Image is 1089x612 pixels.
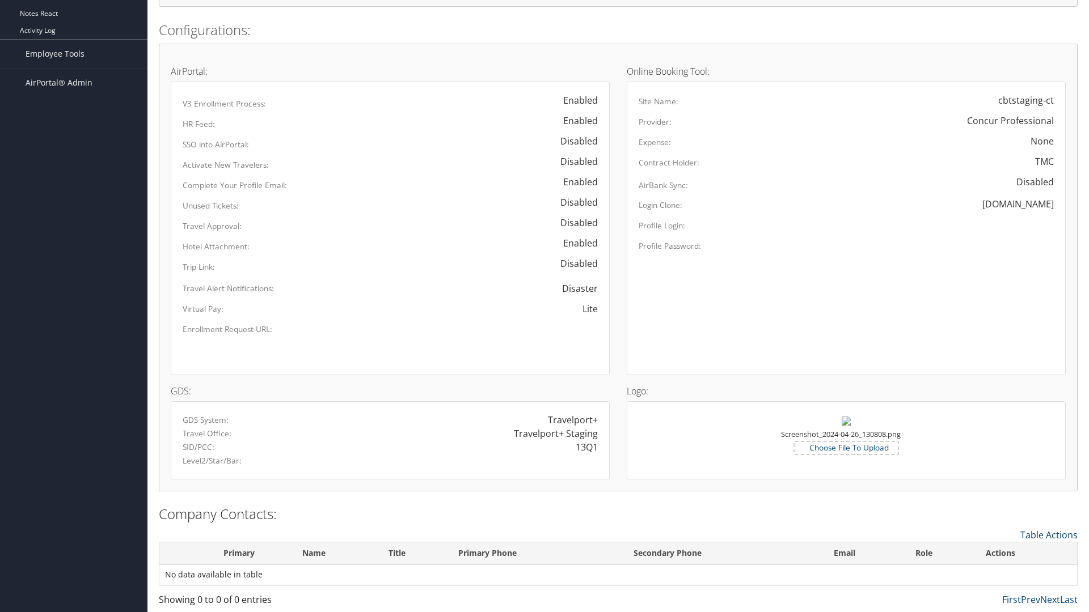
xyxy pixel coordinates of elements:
[183,283,274,294] label: Travel Alert Notifications:
[183,324,272,335] label: Enrollment Request URL:
[448,542,623,564] th: Primary Phone
[514,427,598,440] div: Travelport+ Staging
[183,180,287,191] label: Complete Your Profile Email:
[1060,593,1078,606] a: Last
[552,93,598,107] div: Enabled
[576,440,598,454] div: 13Q1
[549,155,598,168] div: Disabled
[183,414,229,426] label: GDS System:
[982,197,1054,211] div: [DOMAIN_NAME]
[627,67,1066,76] h4: Online Booking Tool:
[552,114,598,127] div: Enabled
[159,564,1077,585] td: No data available in table
[26,40,85,68] span: Employee Tools
[1005,175,1054,189] div: Disabled
[1035,155,1054,168] div: TMC
[781,429,901,450] small: Screenshot_2024-04-26_130808.png
[976,542,1077,564] th: Actions
[183,261,215,273] label: Trip Link:
[183,139,249,150] label: SSO into AirPortal:
[183,200,239,211] label: Unused Tickets:
[551,277,598,300] span: Disaster
[639,157,699,168] label: Contract Holder:
[159,504,1078,524] h2: Company Contacts:
[639,199,682,211] label: Login Clone:
[183,428,231,439] label: Travel Office:
[842,416,851,426] img: Screenshot_2024-04-26_130808.png
[639,137,671,148] label: Expense:
[623,542,823,564] th: Secondary Phone
[183,159,269,171] label: Activate New Travelers:
[639,116,672,127] label: Provider:
[183,98,266,109] label: V3 Enrollment Process:
[639,240,701,252] label: Profile Password:
[26,69,92,97] span: AirPortal® Admin
[378,542,448,564] th: Title
[159,593,376,612] div: Showing 0 to 0 of 0 entries
[552,236,598,250] div: Enabled
[171,67,610,76] h4: AirPortal:
[639,220,685,231] label: Profile Login:
[824,542,905,564] th: Email
[183,441,214,453] label: SID/PCC:
[795,442,898,453] label: Choose File To Upload
[549,134,598,148] div: Disabled
[639,180,688,191] label: AirBank Sync:
[583,302,598,316] div: Lite
[183,455,242,466] label: Level2/Star/Bar:
[171,386,610,396] h4: GDS:
[183,220,242,232] label: Travel Approval:
[1002,593,1021,606] a: First
[548,413,598,427] div: Travelport+
[1040,593,1060,606] a: Next
[183,303,223,314] label: Virtual Pay:
[549,257,598,270] div: Disabled
[1031,134,1054,148] div: None
[1020,529,1078,541] a: Table Actions
[183,241,250,252] label: Hotel Attachment:
[549,195,598,209] div: Disabled
[627,386,1066,396] h4: Logo:
[998,93,1054,107] div: cbtstaging-ct
[967,114,1054,127] div: Concur Professional
[552,175,598,189] div: Enabled
[183,118,215,130] label: HR Feed:
[159,20,1078,40] h2: Configurations:
[639,96,678,107] label: Site Name:
[186,542,292,564] th: Primary
[292,542,378,564] th: Name
[549,216,598,229] div: Disabled
[1021,593,1040,606] a: Prev
[905,542,975,564] th: Role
